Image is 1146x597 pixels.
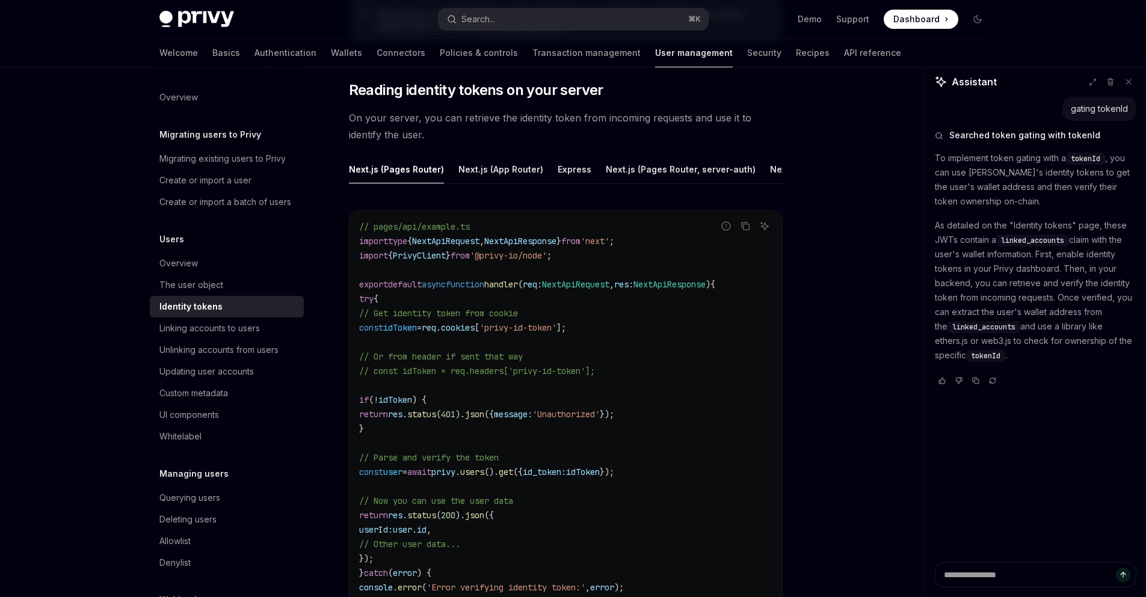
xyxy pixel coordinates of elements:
[159,534,191,548] div: Allowlist
[479,322,556,333] span: 'privy-id-token'
[935,218,1136,363] p: As detailed on the "Identity tokens" page, these JWTs contain a claim with the user's wallet info...
[359,510,388,521] span: return
[359,250,388,261] span: import
[581,236,609,246] span: 'next'
[393,524,412,535] span: user
[796,38,830,67] a: Recipes
[431,467,455,477] span: privy
[150,530,304,552] a: Allowlist
[556,322,566,333] span: ];
[484,409,494,420] span: ({
[935,562,1136,587] textarea: Ask a question...
[402,467,407,477] span: =
[422,322,436,333] span: req
[494,409,532,420] span: message:
[609,236,614,246] span: ;
[359,221,470,232] span: // pages/api/example.ts
[446,250,451,261] span: }
[369,394,374,405] span: (
[378,394,412,405] span: idToken
[359,409,388,420] span: return
[600,409,614,420] span: });
[757,218,772,234] button: Ask AI
[566,467,600,477] span: idToken
[159,152,286,166] div: Migrating existing users to Privy
[150,317,304,339] a: Linking accounts to users
[523,467,566,477] span: id_token:
[159,90,198,105] div: Overview
[359,351,523,362] span: // Or from header if sent that way
[969,375,983,387] button: Copy chat response
[542,279,609,290] span: NextApiRequest
[159,127,261,142] h5: Migrating users to Privy
[388,279,422,290] span: default
[417,524,427,535] span: id
[159,364,254,379] div: Updating user accounts
[484,510,494,521] span: ({
[971,351,1000,361] span: tokenId
[383,467,402,477] span: user
[844,38,901,67] a: API reference
[359,539,460,550] span: // Other user data...
[159,173,251,188] div: Create or import a user
[359,293,374,304] span: try
[359,394,369,405] span: if
[159,467,229,481] h5: Managing users
[499,467,513,477] span: get
[1116,568,1130,582] button: Send message
[159,556,191,570] div: Denylist
[470,250,547,261] span: '@privy-io/node'
[710,279,715,290] span: {
[952,322,1015,332] span: linked_accounts
[484,279,518,290] span: handler
[359,423,364,434] span: }
[949,129,1100,141] span: Searched token gating with tokenId
[331,38,362,67] a: Wallets
[1001,236,1064,245] span: linked_accounts
[884,10,958,29] a: Dashboard
[150,361,304,382] a: Updating user accounts
[159,491,220,505] div: Querying users
[455,409,465,420] span: ).
[706,279,710,290] span: )
[159,299,223,314] div: Identity tokens
[518,279,523,290] span: (
[475,322,479,333] span: [
[359,236,388,246] span: import
[159,429,202,444] div: Whitelabel
[451,250,470,261] span: from
[359,452,499,463] span: // Parse and verify the token
[441,322,475,333] span: cookies
[150,170,304,191] a: Create or import a user
[455,467,460,477] span: .
[150,487,304,509] a: Querying users
[436,510,441,521] span: (
[349,81,603,100] span: Reading identity tokens on your server
[440,38,518,67] a: Policies & controls
[441,409,455,420] span: 401
[465,409,484,420] span: json
[688,14,701,24] span: ⌘ K
[402,510,407,521] span: .
[150,404,304,426] a: UI components
[159,232,184,246] h5: Users
[532,409,600,420] span: 'Unauthorized'
[159,38,198,67] a: Welcome
[952,75,997,89] span: Assistant
[407,409,436,420] span: status
[484,467,499,477] span: ().
[349,155,444,183] div: Next.js (Pages Router)
[1071,154,1100,164] span: tokenId
[798,13,822,25] a: Demo
[150,191,304,213] a: Create or import a batch of users
[159,321,260,335] div: Linking accounts to users
[537,279,542,290] span: :
[606,155,756,183] div: Next.js (Pages Router, server-auth)
[159,195,291,209] div: Create or import a batch of users
[460,467,484,477] span: users
[150,87,304,108] a: Overview
[718,218,734,234] button: Report incorrect code
[374,394,378,405] span: !
[150,339,304,361] a: Unlinking accounts from users
[417,322,422,333] span: =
